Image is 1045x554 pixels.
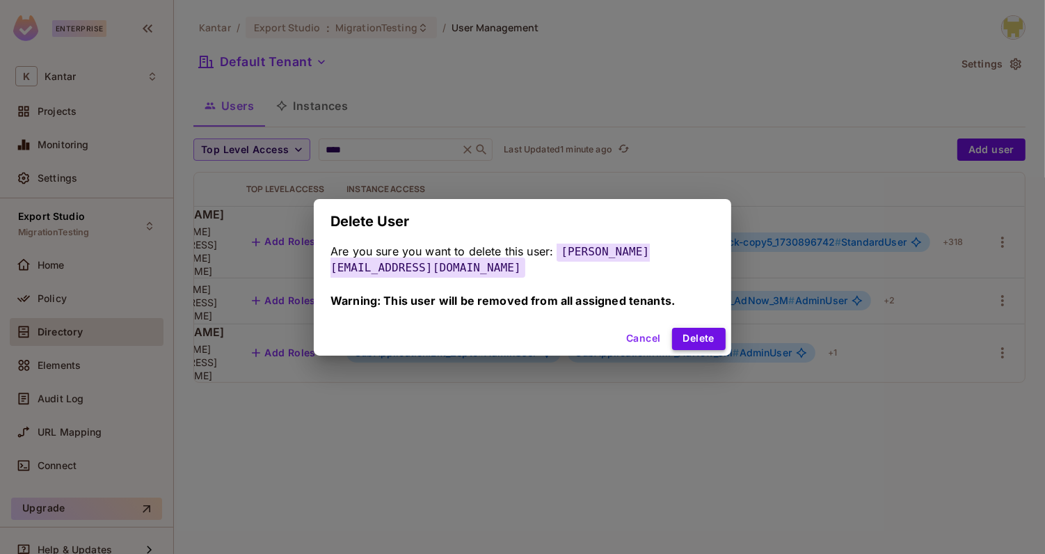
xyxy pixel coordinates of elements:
[330,242,650,278] span: [PERSON_NAME][EMAIL_ADDRESS][DOMAIN_NAME]
[621,328,666,350] button: Cancel
[330,244,553,258] span: Are you sure you want to delete this user:
[314,199,731,244] h2: Delete User
[330,294,675,308] span: Warning: This user will be removed from all assigned tenants.
[672,328,726,350] button: Delete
